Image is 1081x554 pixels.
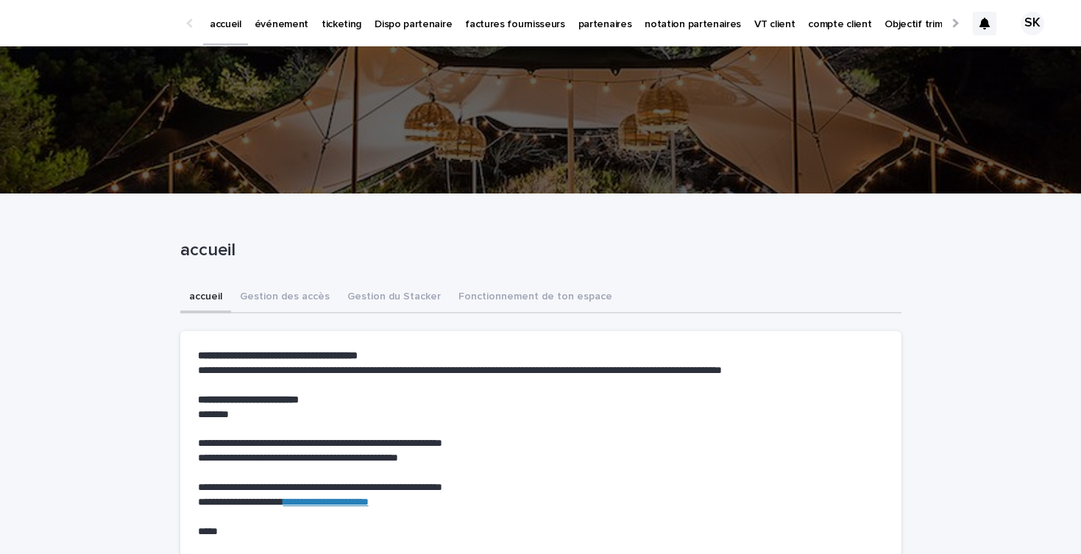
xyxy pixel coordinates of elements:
[180,240,896,261] p: accueil
[339,283,450,313] button: Gestion du Stacker
[450,283,621,313] button: Fonctionnement de ton espace
[29,9,172,38] img: Ls34BcGeRexTGTNfXpUC
[180,283,231,313] button: accueil
[231,283,339,313] button: Gestion des accès
[1021,12,1044,35] div: SK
